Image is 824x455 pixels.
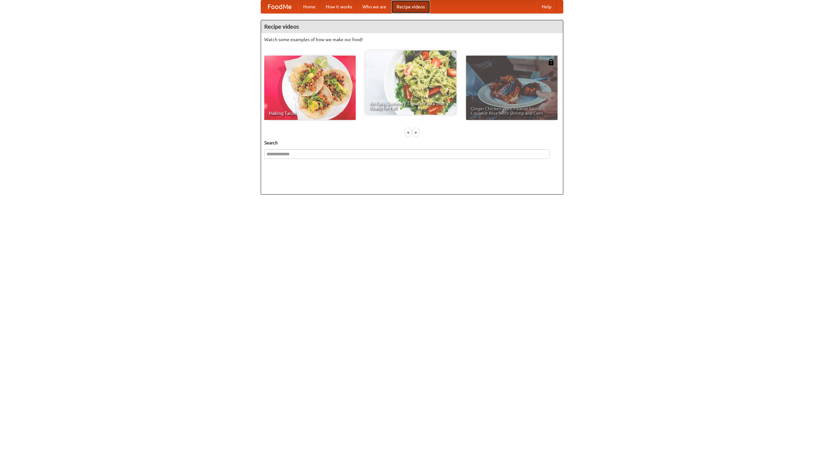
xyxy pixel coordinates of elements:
span: Making Tacos [269,111,351,115]
a: How it works [321,0,357,13]
a: Home [298,0,321,13]
h4: Recipe videos [261,20,563,33]
h5: Search [264,140,560,146]
p: Watch some examples of how we make our food! [264,36,560,43]
div: » [413,128,419,136]
a: An Easy, Summery Tomato Pasta That's Ready for Fall [365,50,456,115]
div: « [405,128,411,136]
a: Help [537,0,557,13]
a: FoodMe [261,0,298,13]
img: 483408.png [548,59,554,65]
a: Recipe videos [391,0,430,13]
span: An Easy, Summery Tomato Pasta That's Ready for Fall [370,101,452,110]
a: Making Tacos [264,56,356,120]
a: Who we are [357,0,391,13]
